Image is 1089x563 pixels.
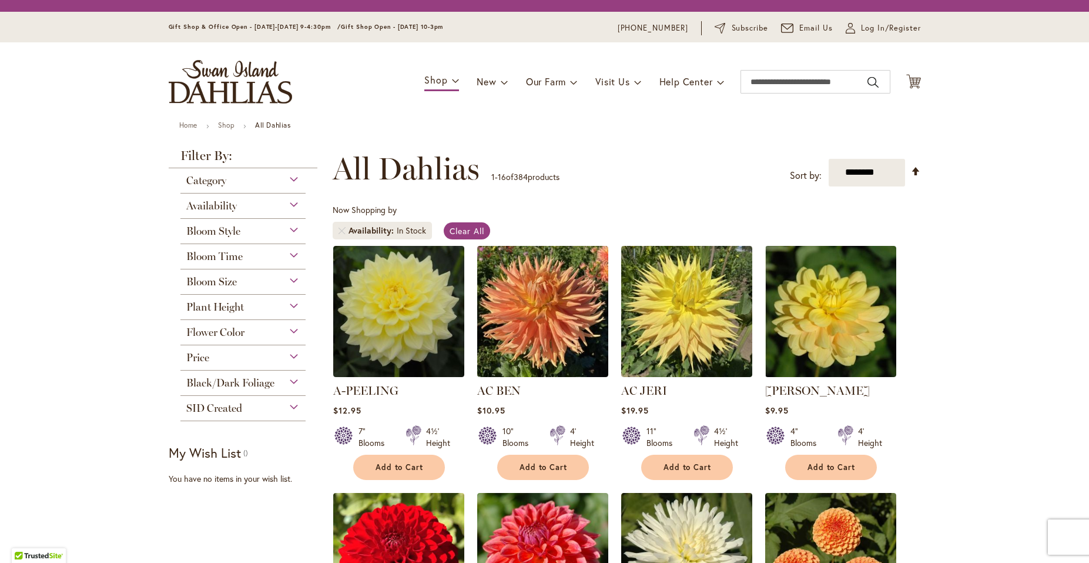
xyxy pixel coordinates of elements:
span: Black/Dark Foliage [186,377,274,389]
a: Clear All [444,222,490,239]
span: $19.95 [621,405,649,416]
img: AHOY MATEY [765,246,896,377]
button: Add to Cart [785,455,877,480]
span: Our Farm [526,75,566,88]
span: Category [186,174,226,187]
a: Subscribe [715,22,768,34]
span: Log In/Register [861,22,921,34]
span: Add to Cart [807,462,856,472]
span: $9.95 [765,405,789,416]
span: Email Us [799,22,833,34]
strong: Filter By: [169,149,318,168]
a: Home [179,121,197,129]
div: In Stock [397,225,426,236]
p: - of products [491,168,559,186]
span: Help Center [659,75,713,88]
a: A-Peeling [333,368,464,379]
a: AHOY MATEY [765,368,896,379]
img: AC BEN [477,246,608,377]
button: Add to Cart [353,455,445,480]
a: Remove Availability In Stock [339,227,346,234]
button: Add to Cart [497,455,589,480]
span: New [477,75,496,88]
span: Flower Color [186,326,244,339]
a: AC BEN [477,384,521,398]
a: Email Us [781,22,833,34]
span: Availability [349,225,397,236]
a: Shop [218,121,234,129]
a: [PERSON_NAME] [765,384,870,398]
span: 16 [498,171,506,182]
a: AC JERI [621,384,667,398]
strong: All Dahlias [255,121,291,129]
span: Clear All [450,225,484,236]
a: A-PEELING [333,384,398,398]
label: Sort by: [790,165,822,186]
span: Gift Shop Open - [DATE] 10-3pm [341,23,443,31]
iframe: Launch Accessibility Center [9,521,42,554]
span: Now Shopping by [333,204,397,215]
span: Availability [186,199,237,212]
div: 10" Blooms [502,425,535,449]
div: 4" Blooms [790,425,823,449]
span: SID Created [186,402,242,415]
span: 384 [514,171,528,182]
span: Shop [424,74,447,86]
div: 4½' Height [714,425,738,449]
span: Subscribe [732,22,769,34]
span: Visit Us [595,75,629,88]
a: Log In/Register [846,22,921,34]
a: store logo [169,60,292,104]
button: Search [867,73,878,92]
img: AC Jeri [621,246,752,377]
span: Price [186,351,209,364]
img: A-Peeling [333,246,464,377]
a: [PHONE_NUMBER] [618,22,689,34]
div: 4½' Height [426,425,450,449]
a: AC BEN [477,368,608,379]
span: $12.95 [333,405,361,416]
div: 11" Blooms [646,425,679,449]
strong: My Wish List [169,444,241,461]
div: 4' Height [570,425,594,449]
span: Plant Height [186,301,244,314]
div: You have no items in your wish list. [169,473,326,485]
span: Bloom Style [186,225,240,238]
div: 7" Blooms [358,425,391,449]
span: Add to Cart [520,462,568,472]
span: Add to Cart [376,462,424,472]
span: Bloom Size [186,275,237,288]
span: Gift Shop & Office Open - [DATE]-[DATE] 9-4:30pm / [169,23,341,31]
button: Add to Cart [641,455,733,480]
span: Bloom Time [186,250,243,263]
a: AC Jeri [621,368,752,379]
span: 1 [491,171,495,182]
span: All Dahlias [333,151,480,186]
span: $10.95 [477,405,505,416]
span: Add to Cart [664,462,712,472]
div: 4' Height [858,425,882,449]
